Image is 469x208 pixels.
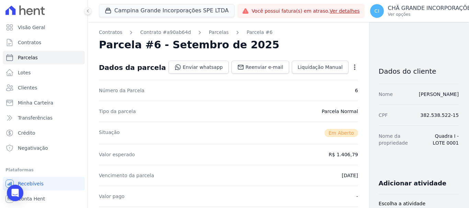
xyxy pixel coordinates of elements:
a: Visão Geral [3,21,85,34]
h3: Dados do cliente [379,67,459,75]
span: CI [375,9,379,13]
div: Plataformas [5,166,82,174]
span: Lotes [18,69,31,76]
a: Lotes [3,66,85,79]
a: Parcela #6 [247,29,273,36]
span: Minha Carteira [18,99,53,106]
a: Parcelas [3,51,85,64]
dt: Nome da propriedade [379,133,416,146]
div: Dados da parcela [99,63,166,72]
a: Recebíveis [3,177,85,191]
span: Negativação [18,145,48,151]
dd: R$ 1.406,79 [329,151,358,158]
label: Escolha a atividade [379,200,459,207]
span: Você possui fatura(s) em atraso. [252,8,360,15]
a: Reenviar e-mail [231,61,289,74]
a: Parcelas [209,29,229,36]
h3: Adicionar atividade [379,179,446,187]
dt: Situação [99,129,120,137]
nav: Breadcrumb [99,29,358,36]
dd: Parcela Normal [322,108,358,115]
dt: Tipo da parcela [99,108,136,115]
a: Minha Carteira [3,96,85,110]
span: Recebíveis [18,180,44,187]
span: Liquidação Manual [298,64,343,71]
dd: [DATE] [342,172,358,179]
a: Contratos [99,29,122,36]
a: Clientes [3,81,85,95]
span: Parcelas [18,54,38,61]
a: Crédito [3,126,85,140]
span: Visão Geral [18,24,45,31]
span: Reenviar e-mail [245,64,283,71]
a: Transferências [3,111,85,125]
dt: Valor pago [99,193,125,200]
a: Contratos [3,36,85,49]
span: Transferências [18,114,53,121]
span: Em Aberto [324,129,358,137]
button: Campina Grande Incorporações SPE LTDA [99,4,235,17]
dt: CPF [379,112,388,119]
span: Conta Hent [18,195,45,202]
dt: Valor esperado [99,151,135,158]
div: Open Intercom Messenger [7,185,23,201]
a: Enviar whatsapp [169,61,229,74]
a: [PERSON_NAME] [419,91,459,97]
span: Crédito [18,130,35,136]
a: Ver detalhes [330,8,360,14]
dt: Vencimento da parcela [99,172,154,179]
dd: Quadra I - LOTE 0001 [422,133,459,146]
a: Contrato #a90ab64d [140,29,191,36]
dd: 382.538.522-15 [420,112,459,119]
a: Liquidação Manual [292,61,348,74]
span: Clientes [18,84,37,91]
a: Negativação [3,141,85,155]
dd: - [356,193,358,200]
dt: Número da Parcela [99,87,145,94]
a: Conta Hent [3,192,85,206]
dd: 6 [355,87,358,94]
dt: Nome [379,91,393,98]
span: Contratos [18,39,41,46]
h2: Parcela #6 - Setembro de 2025 [99,39,279,51]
